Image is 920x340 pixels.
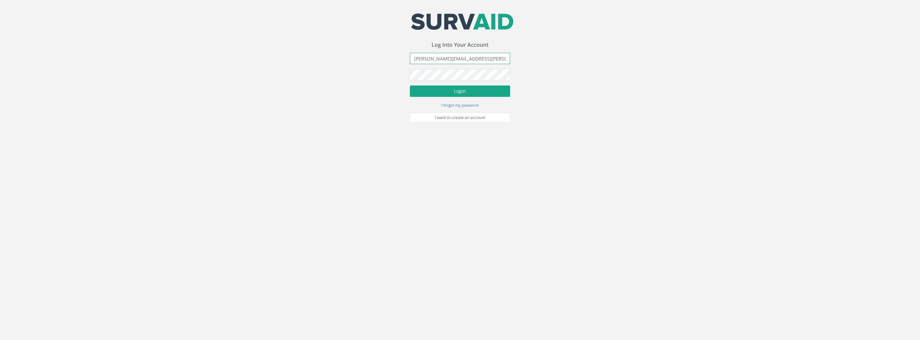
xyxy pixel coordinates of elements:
a: I forgot my password [441,102,479,108]
h3: Log Into Your Account [410,42,510,48]
a: I want to create an account [410,113,510,123]
button: Login [410,86,510,97]
small: I forgot my password [441,103,479,108]
input: Email [410,53,510,64]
